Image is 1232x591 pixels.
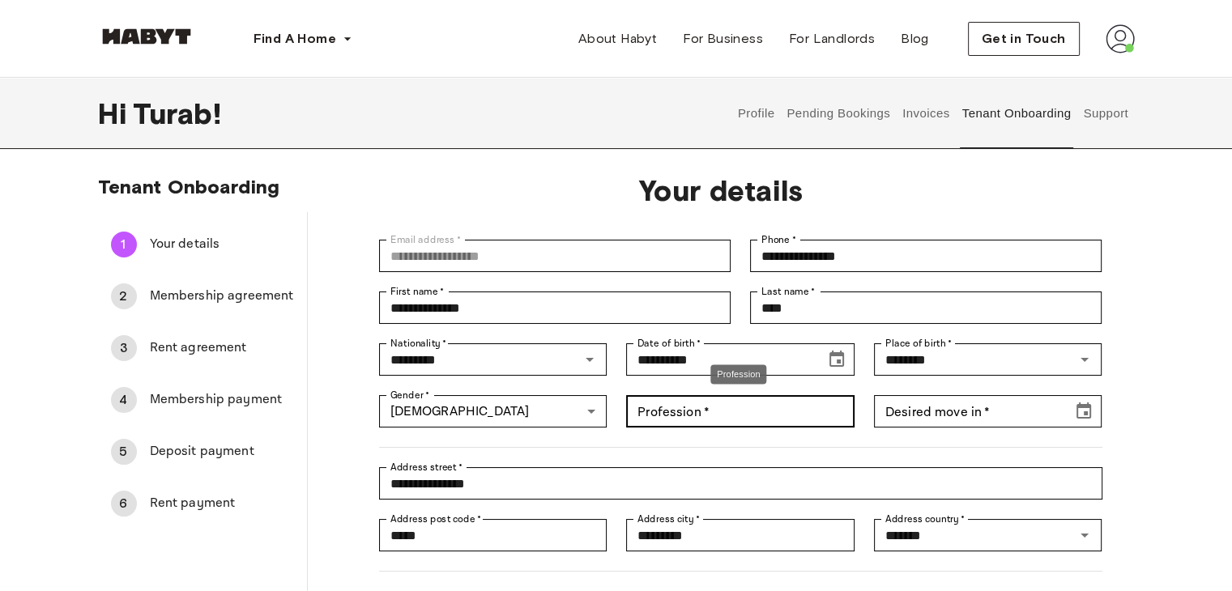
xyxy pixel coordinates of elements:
[885,336,952,351] label: Place of birth
[98,175,280,198] span: Tenant Onboarding
[111,439,137,465] div: 5
[626,519,855,551] div: Address city
[982,29,1066,49] span: Get in Touch
[241,23,365,55] button: Find A Home
[390,512,481,526] label: Address post code
[379,519,607,551] div: Address post code
[390,388,429,402] label: Gender
[710,364,766,385] div: Profession
[150,287,294,306] span: Membership agreement
[626,395,855,427] div: Profession
[1068,395,1100,427] button: Choose date
[111,491,137,517] div: 6
[901,29,929,49] span: Blog
[670,23,776,55] a: For Business
[379,395,607,427] div: [DEMOGRAPHIC_DATA]
[968,22,1080,56] button: Get in Touch
[761,284,816,299] label: Last name
[789,29,875,49] span: For Landlords
[1106,24,1135,53] img: avatar
[98,484,307,523] div: 6Rent payment
[98,329,307,368] div: 3Rent agreement
[735,78,777,149] button: Profile
[360,173,1083,207] span: Your details
[390,460,463,474] label: Address street
[133,96,221,130] span: Turab !
[565,23,670,55] a: About Habyt
[960,78,1073,149] button: Tenant Onboarding
[150,494,294,513] span: Rent payment
[150,390,294,410] span: Membership payment
[98,432,307,471] div: 5Deposit payment
[390,284,445,299] label: First name
[888,23,942,55] a: Blog
[98,96,133,130] span: Hi
[254,29,336,49] span: Find A Home
[111,387,137,413] div: 4
[390,232,461,247] label: Email address
[683,29,763,49] span: For Business
[111,283,137,309] div: 2
[379,291,731,324] div: First name
[150,338,294,358] span: Rent agreement
[390,336,447,351] label: Nationality
[111,335,137,361] div: 3
[379,467,1102,500] div: Address street
[637,512,700,526] label: Address city
[111,232,137,257] div: 1
[901,78,952,149] button: Invoices
[761,232,796,247] label: Phone
[150,235,294,254] span: Your details
[1081,78,1131,149] button: Support
[1073,524,1096,546] button: Open
[98,277,307,316] div: 2Membership agreement
[776,23,888,55] a: For Landlords
[750,291,1102,324] div: Last name
[1073,348,1096,371] button: Open
[821,343,853,376] button: Choose date, selected date is Jan 10, 1998
[98,381,307,419] div: 4Membership payment
[731,78,1134,149] div: user profile tabs
[98,28,195,45] img: Habyt
[750,240,1102,272] div: Phone
[578,348,601,371] button: Open
[885,512,966,526] label: Address country
[578,29,657,49] span: About Habyt
[637,336,701,351] label: Date of birth
[785,78,893,149] button: Pending Bookings
[150,442,294,461] span: Deposit payment
[379,240,731,272] div: Email address
[98,225,307,264] div: 1Your details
